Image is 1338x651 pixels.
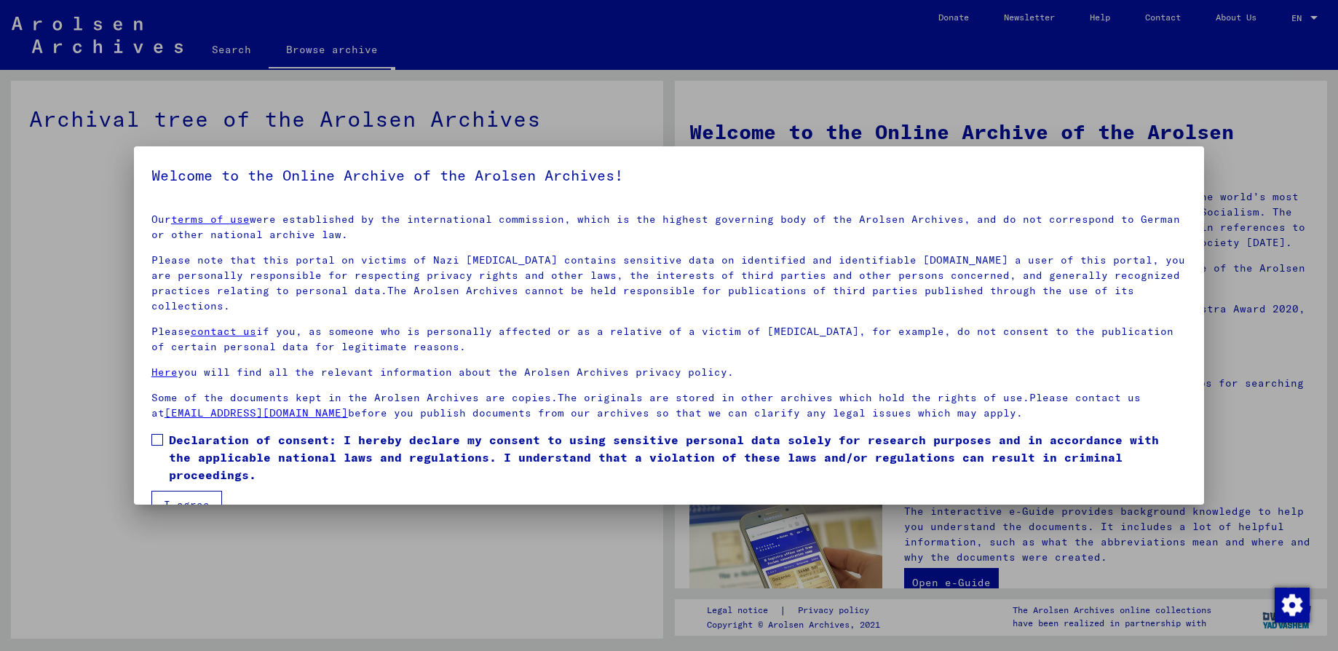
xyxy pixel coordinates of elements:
div: Change consent [1274,587,1309,622]
h5: Welcome to the Online Archive of the Arolsen Archives! [151,164,1187,187]
a: [EMAIL_ADDRESS][DOMAIN_NAME] [165,406,348,419]
img: Change consent [1275,588,1310,623]
a: terms of use [171,213,250,226]
p: Please if you, as someone who is personally affected or as a relative of a victim of [MEDICAL_DAT... [151,324,1187,355]
p: you will find all the relevant information about the Arolsen Archives privacy policy. [151,365,1187,380]
span: Declaration of consent: I hereby declare my consent to using sensitive personal data solely for r... [169,431,1187,484]
p: Please note that this portal on victims of Nazi [MEDICAL_DATA] contains sensitive data on identif... [151,253,1187,314]
p: Some of the documents kept in the Arolsen Archives are copies.The originals are stored in other a... [151,390,1187,421]
p: Our were established by the international commission, which is the highest governing body of the ... [151,212,1187,242]
button: I agree [151,491,222,518]
a: Here [151,366,178,379]
a: contact us [191,325,256,338]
